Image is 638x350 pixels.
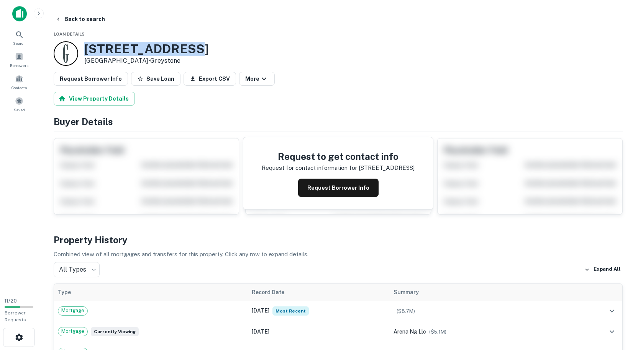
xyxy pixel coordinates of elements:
[605,325,618,338] button: expand row
[5,310,26,322] span: Borrower Requests
[5,298,17,304] span: 11 / 20
[54,32,85,36] span: Loan Details
[131,72,180,86] button: Save Loan
[582,264,623,275] button: Expand All
[84,42,209,56] h3: [STREET_ADDRESS]
[54,250,623,259] p: Combined view of all mortgages and transfers for this property. Click any row to expand details.
[394,329,426,335] span: arena ng llc
[184,72,236,86] button: Export CSV
[272,306,309,316] span: Most Recent
[54,72,128,86] button: Request Borrower Info
[11,85,27,91] span: Contacts
[58,327,87,335] span: Mortgage
[248,321,390,342] td: [DATE]
[13,40,26,46] span: Search
[12,6,27,21] img: capitalize-icon.png
[150,57,180,64] a: Greystone
[14,107,25,113] span: Saved
[54,284,248,301] th: Type
[58,307,87,314] span: Mortgage
[2,72,36,92] a: Contacts
[52,12,108,26] button: Back to search
[248,284,390,301] th: Record Date
[359,163,415,173] p: [STREET_ADDRESS]
[2,94,36,114] a: Saved
[397,308,415,314] span: ($ 8.7M )
[239,72,275,86] button: More
[54,92,135,106] button: View Property Details
[390,284,577,301] th: Summary
[2,27,36,48] a: Search
[298,179,379,197] button: Request Borrower Info
[262,150,415,163] h4: Request to get contact info
[84,56,209,65] p: [GEOGRAPHIC_DATA] •
[429,329,446,335] span: ($ 5.1M )
[54,115,623,129] h4: Buyer Details
[262,163,357,173] p: Request for contact information for
[54,262,100,277] div: All Types
[2,49,36,70] a: Borrowers
[91,327,139,336] span: Currently viewing
[10,62,28,68] span: Borrowers
[54,233,623,247] h4: Property History
[248,301,390,321] td: [DATE]
[600,289,638,326] iframe: Chat Widget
